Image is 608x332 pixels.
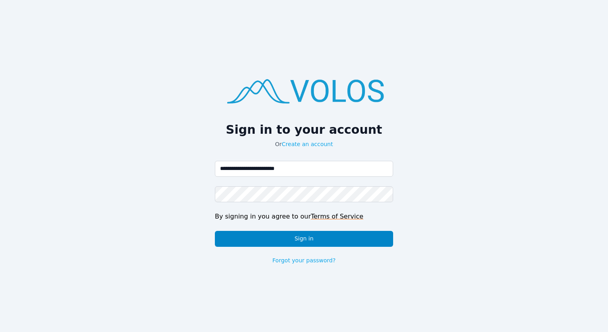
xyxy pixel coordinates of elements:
[215,231,393,247] button: Sign in
[311,213,363,220] a: Terms of Service
[215,68,393,113] img: logo.png
[215,123,393,137] h2: Sign in to your account
[282,141,333,147] a: Create an account
[273,256,336,264] a: Forgot your password?
[215,212,393,221] div: By signing in you agree to our
[215,140,393,148] p: Or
